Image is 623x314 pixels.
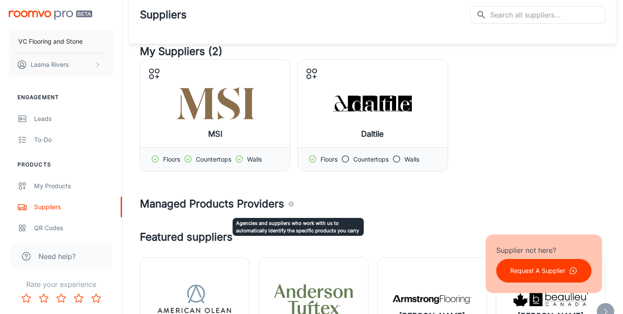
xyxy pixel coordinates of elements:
[34,223,113,233] div: QR Codes
[7,279,115,290] p: Rate your experience
[140,7,187,23] h1: Suppliers
[496,259,592,283] button: Request A Supplier
[9,30,113,53] button: VC Flooring and Stone
[70,290,87,307] button: Rate 4 star
[140,44,606,59] h4: My Suppliers (2)
[404,155,419,164] p: Walls
[38,251,76,262] span: Need help?
[196,155,231,164] p: Countertops
[34,202,113,212] div: Suppliers
[490,6,606,24] input: Search all suppliers...
[140,196,606,212] h4: Managed Products Providers
[34,181,113,191] div: My Products
[17,290,35,307] button: Rate 1 star
[52,290,70,307] button: Rate 3 star
[496,245,592,255] p: Supplier not here?
[34,114,113,124] div: Leads
[288,196,295,212] div: Agencies and suppliers who work with us to automatically identify the specific products you carry
[247,155,262,164] p: Walls
[140,229,606,245] h4: Featured suppliers
[510,266,565,276] p: Request A Supplier
[87,290,105,307] button: Rate 5 star
[233,218,364,236] div: Agencies and suppliers who work with us to automatically identify the specific products you carry
[163,155,180,164] p: Floors
[353,155,389,164] p: Countertops
[35,290,52,307] button: Rate 2 star
[34,135,113,145] div: To-do
[320,155,338,164] p: Floors
[31,60,69,69] p: Lasma Rivers
[9,53,113,76] button: Lasma Rivers
[18,37,83,46] p: VC Flooring and Stone
[9,10,92,20] img: Roomvo PRO Beta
